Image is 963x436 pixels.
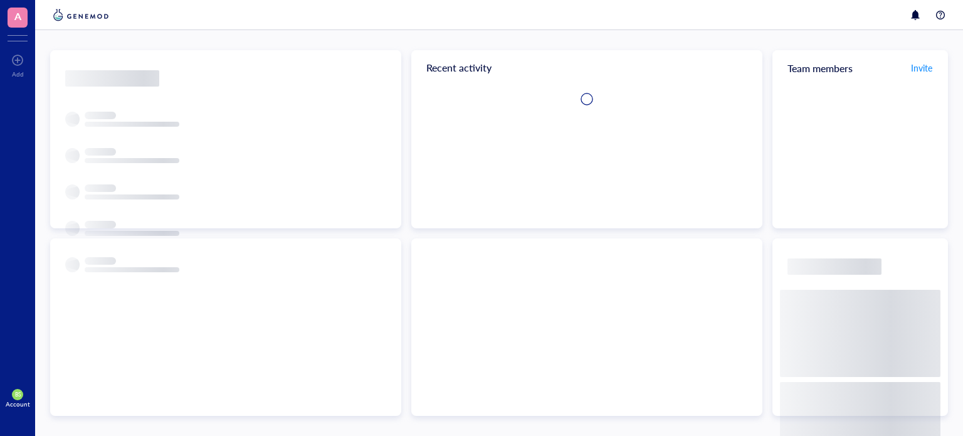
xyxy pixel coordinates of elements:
[411,50,762,85] div: Recent activity
[911,61,932,74] span: Invite
[772,50,948,85] div: Team members
[6,400,30,408] div: Account
[910,58,933,78] button: Invite
[14,391,20,398] span: BS
[50,8,112,23] img: genemod-logo
[14,8,21,24] span: A
[12,70,24,78] div: Add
